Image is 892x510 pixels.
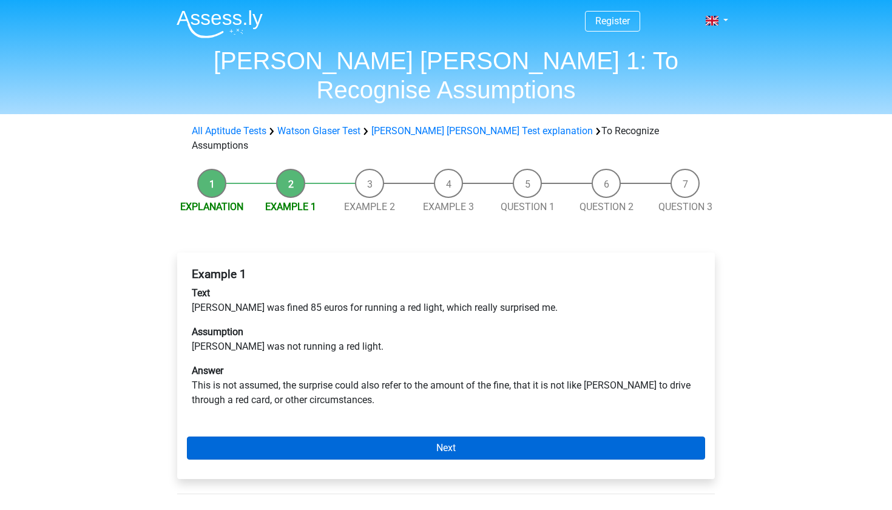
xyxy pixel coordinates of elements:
[501,201,555,212] a: Question 1
[192,267,246,281] b: Example 1
[187,437,705,460] a: Next
[277,125,360,137] a: Watson Glaser Test
[192,125,266,137] a: All Aptitude Tests
[344,201,395,212] a: Example 2
[658,201,712,212] a: Question 3
[423,201,474,212] a: Example 3
[177,10,263,38] img: Assessly
[265,201,316,212] a: Example 1
[192,325,700,354] p: [PERSON_NAME] was not running a red light.
[192,326,243,338] b: Assumption
[579,201,634,212] a: Question 2
[180,201,243,212] a: Explanation
[192,287,210,299] b: Text
[192,364,700,407] p: This is not assumed, the surprise could also refer to the amount of the fine, that it is not like...
[371,125,593,137] a: [PERSON_NAME] [PERSON_NAME] Test explanation
[595,15,630,27] a: Register
[167,46,725,104] h1: [PERSON_NAME] [PERSON_NAME] 1: To Recognise Assumptions
[187,124,705,153] div: To Recognize Assumptions
[192,365,223,376] b: Answer
[192,286,700,315] p: [PERSON_NAME] was fined 85 euros for running a red light, which really surprised me.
